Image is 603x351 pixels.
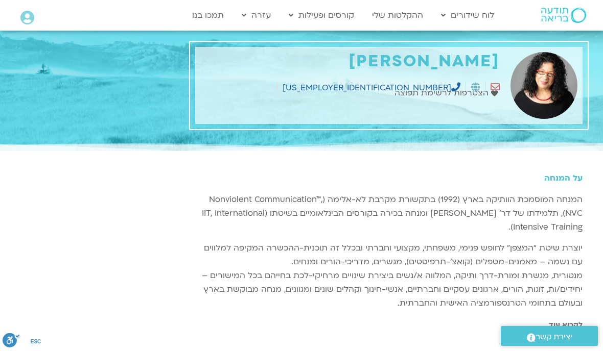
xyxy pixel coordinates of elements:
a: [US_EMPLOYER_IDENTIFICATION_NUMBER] [283,82,460,93]
img: תודעה בריאה [541,8,586,23]
p: יוצרת שיטת “המצפן” לחופש פנימי, משפחתי, מקצועי וחברתי ובכלל זה תוכנית-ההכשרה המקיפה למלווים עם נש... [195,241,583,310]
a: ההקלטות שלי [367,6,428,25]
a: יצירת קשר [501,326,598,346]
a: עזרה [237,6,276,25]
span: הצטרפות לרשימת תפוצה [395,86,491,100]
a: לקרוא עוד [549,320,583,330]
a: תמכו בנו [187,6,229,25]
span: יצירת קשר [536,330,572,344]
a: לוח שידורים [436,6,499,25]
a: הצטרפות לרשימת תפוצה [395,86,500,100]
h1: [PERSON_NAME] [200,52,500,71]
a: קורסים ופעילות [284,6,359,25]
h5: על המנחה [195,173,583,183]
p: המנחה המוסמכת הוותיקה בארץ (1992) בתקשורת מקרבת לא-אלימה (Nonviolent Communication™, NVC), תלמידת... [195,193,583,234]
